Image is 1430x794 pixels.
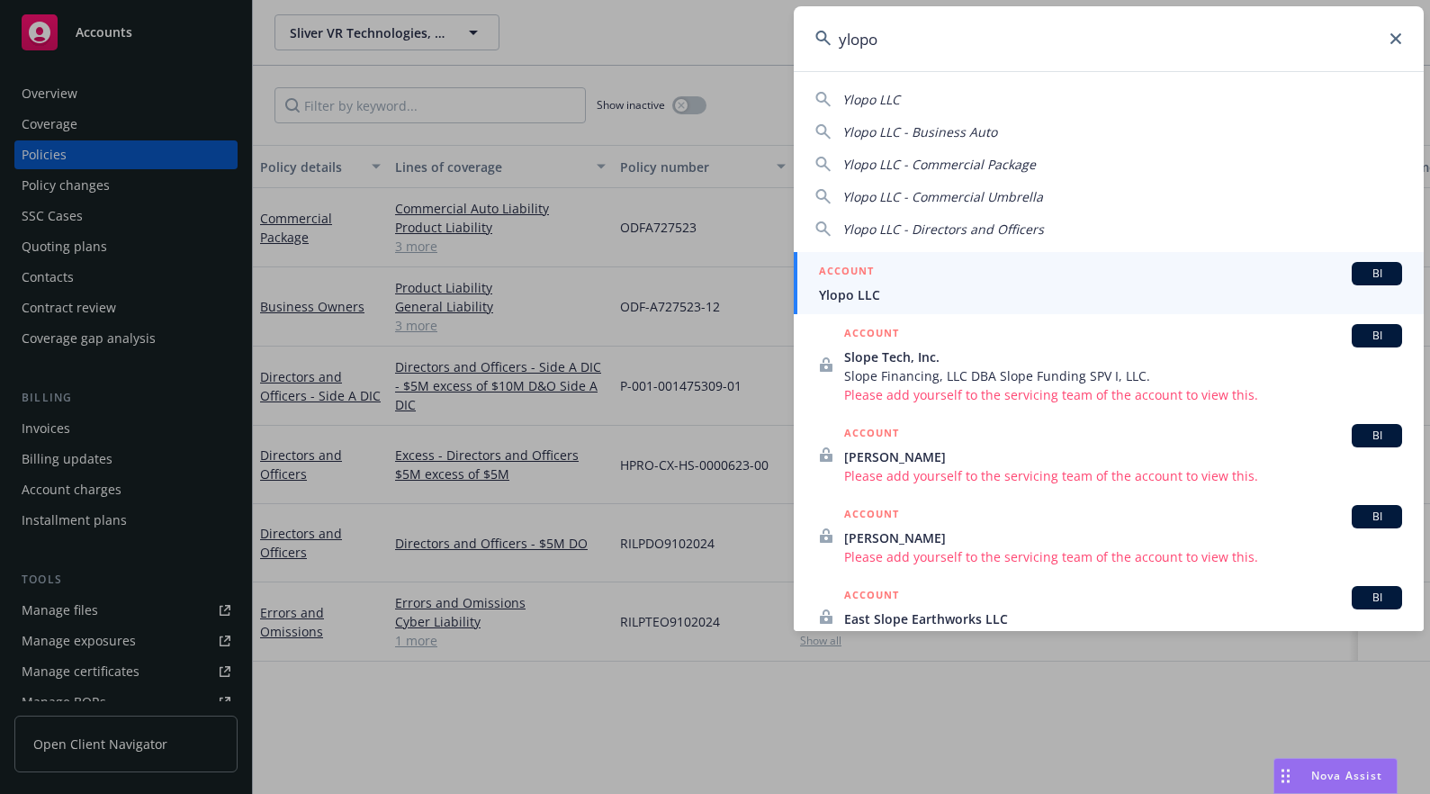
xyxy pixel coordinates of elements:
span: Please add yourself to the servicing team of the account to view this. [844,547,1402,566]
span: BI [1359,266,1395,282]
span: Please add yourself to the servicing team of the account to view this. [844,466,1402,485]
h5: ACCOUNT [819,262,874,284]
h5: ACCOUNT [844,586,899,608]
span: Ylopo LLC - Business Auto [842,123,997,140]
span: Please add yourself to the servicing team of the account to view this. [844,385,1402,404]
span: Ylopo LLC - Commercial Umbrella [842,188,1043,205]
input: Search... [794,6,1424,71]
span: BI [1359,509,1395,525]
a: ACCOUNTBIEast Slope Earthworks LLCPlease add yourself to the servicing team of the account to vie... [794,576,1424,657]
button: Nova Assist [1273,758,1398,794]
span: BI [1359,328,1395,344]
span: East Slope Earthworks LLC [844,609,1402,628]
span: [PERSON_NAME] [844,447,1402,466]
a: ACCOUNTBI[PERSON_NAME]Please add yourself to the servicing team of the account to view this. [794,495,1424,576]
span: Ylopo LLC - Commercial Package [842,156,1036,173]
h5: ACCOUNT [844,324,899,346]
a: ACCOUNTBIYlopo LLC [794,252,1424,314]
a: ACCOUNTBISlope Tech, Inc.Slope Financing, LLC DBA Slope Funding SPV I, LLC.Please add yourself to... [794,314,1424,414]
span: [PERSON_NAME] [844,528,1402,547]
h5: ACCOUNT [844,505,899,527]
span: BI [1359,428,1395,444]
span: Ylopo LLC - Directors and Officers [842,221,1044,238]
div: Drag to move [1274,759,1297,793]
span: Slope Financing, LLC DBA Slope Funding SPV I, LLC. [844,366,1402,385]
a: ACCOUNTBI[PERSON_NAME]Please add yourself to the servicing team of the account to view this. [794,414,1424,495]
span: Please add yourself to the servicing team of the account to view this. [844,628,1402,647]
span: BI [1359,590,1395,606]
h5: ACCOUNT [844,424,899,446]
span: Ylopo LLC [819,285,1402,304]
span: Nova Assist [1311,768,1382,783]
span: Slope Tech, Inc. [844,347,1402,366]
span: Ylopo LLC [842,91,900,108]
